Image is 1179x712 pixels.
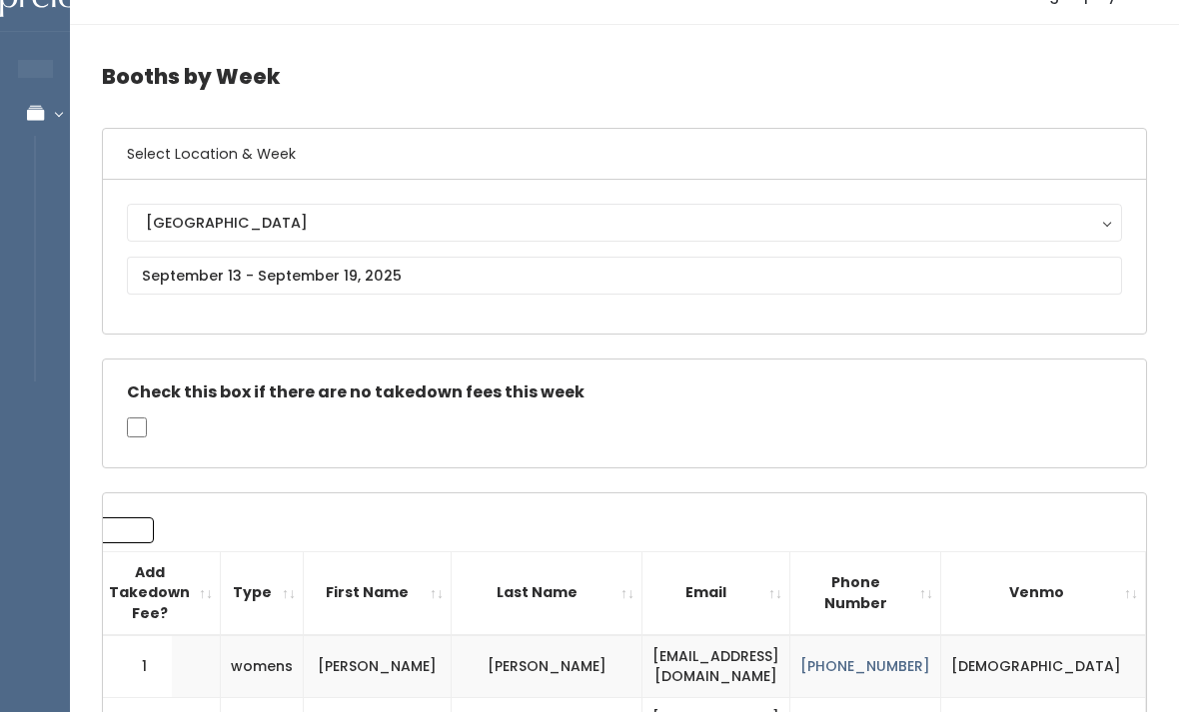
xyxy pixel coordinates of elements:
[941,635,1146,698] td: [DEMOGRAPHIC_DATA]
[221,551,304,634] th: Type: activate to sort column ascending
[102,49,1147,104] h4: Booths by Week
[452,635,642,698] td: [PERSON_NAME]
[221,635,304,698] td: womens
[127,257,1122,295] input: September 13 - September 19, 2025
[642,635,790,698] td: [EMAIL_ADDRESS][DOMAIN_NAME]
[127,204,1122,242] button: [GEOGRAPHIC_DATA]
[304,635,452,698] td: [PERSON_NAME]
[941,551,1146,634] th: Venmo: activate to sort column ascending
[127,383,1122,401] h5: Check this box if there are no takedown fees this week
[99,551,221,634] th: Add Takedown Fee?: activate to sort column ascending
[790,551,941,634] th: Phone Number: activate to sort column ascending
[103,635,173,698] td: 1
[452,551,642,634] th: Last Name: activate to sort column ascending
[103,129,1146,180] h6: Select Location & Week
[304,551,452,634] th: First Name: activate to sort column ascending
[146,212,1103,234] div: [GEOGRAPHIC_DATA]
[642,551,790,634] th: Email: activate to sort column ascending
[800,656,930,676] a: [PHONE_NUMBER]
